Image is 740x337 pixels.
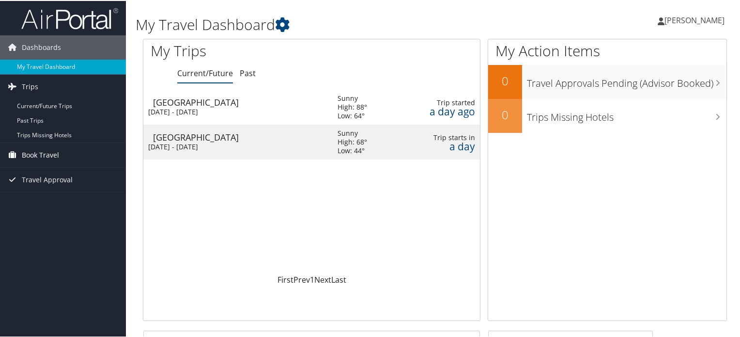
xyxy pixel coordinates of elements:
[338,128,367,137] div: Sunny
[22,34,61,59] span: Dashboards
[404,106,476,115] div: a day ago
[136,14,535,34] h1: My Travel Dashboard
[153,132,328,141] div: [GEOGRAPHIC_DATA]
[22,142,59,166] span: Book Travel
[331,273,346,284] a: Last
[277,273,293,284] a: First
[658,5,734,34] a: [PERSON_NAME]
[488,64,726,98] a: 0Travel Approvals Pending (Advisor Booked)
[310,273,314,284] a: 1
[338,102,367,111] div: High: 88°
[664,14,725,25] span: [PERSON_NAME]
[527,105,726,123] h3: Trips Missing Hotels
[488,72,522,88] h2: 0
[338,111,367,119] div: Low: 64°
[404,132,476,141] div: Trip starts in
[404,97,476,106] div: Trip started
[338,137,367,145] div: High: 68°
[177,67,233,78] a: Current/Future
[488,40,726,60] h1: My Action Items
[153,97,328,106] div: [GEOGRAPHIC_DATA]
[293,273,310,284] a: Prev
[488,106,522,122] h2: 0
[240,67,256,78] a: Past
[404,141,476,150] div: a day
[338,145,367,154] div: Low: 44°
[148,107,323,115] div: [DATE] - [DATE]
[148,142,323,150] div: [DATE] - [DATE]
[314,273,331,284] a: Next
[488,98,726,132] a: 0Trips Missing Hotels
[338,93,367,102] div: Sunny
[21,6,118,29] img: airportal-logo.png
[151,40,333,60] h1: My Trips
[527,71,726,89] h3: Travel Approvals Pending (Advisor Booked)
[22,74,38,98] span: Trips
[22,167,73,191] span: Travel Approval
